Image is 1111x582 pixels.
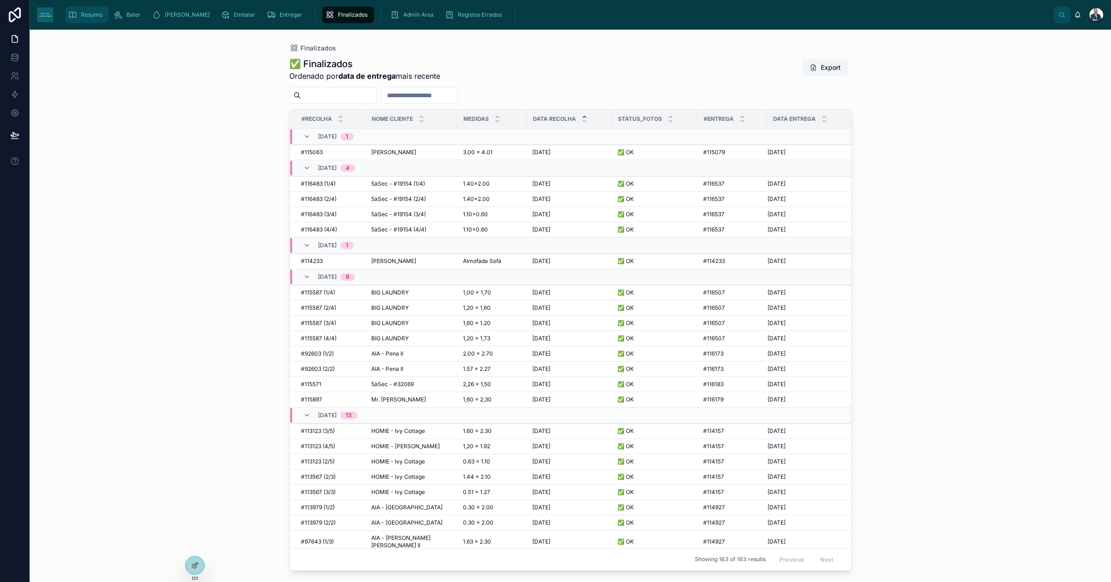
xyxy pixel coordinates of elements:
a: ✅ OK [618,226,692,233]
a: [DATE] [532,396,606,403]
a: BIG LAUNDRY [371,319,452,327]
a: HOMIE - [PERSON_NAME] [371,443,452,450]
span: BIG LAUNDRY [371,335,409,342]
span: 5àSec - #19154 (2/4) [371,195,426,203]
span: AIA - Pena II [371,365,403,373]
a: ✅ OK [618,365,692,373]
a: 1,20 × 1,73 [463,335,521,342]
a: #116483 (3/4) [301,211,360,218]
a: [DATE] [768,381,844,388]
a: #116537 [703,211,761,218]
span: #116507 [703,289,725,296]
a: [DATE] [532,289,606,296]
span: ✅ OK [618,180,634,188]
span: 1.60 x 2.30 [463,427,492,435]
span: 3.00 x 4.01 [463,149,493,156]
a: ✅ OK [618,335,692,342]
a: [DATE] [532,226,606,233]
span: [DATE] [532,488,550,496]
a: ✅ OK [618,350,692,357]
span: [DATE] [768,289,786,296]
a: #92603 (1/2) [301,350,360,357]
span: #116179 [703,396,724,403]
span: #116537 [703,226,724,233]
span: [DATE] [768,488,786,496]
a: 1.10x0.60 [463,226,521,233]
span: [DATE] [532,149,550,156]
span: [DATE] [768,396,786,403]
span: #114233 [301,257,323,265]
span: Entregar [280,11,302,19]
span: #113567 (3/3) [301,488,336,496]
a: [DATE] [768,319,844,327]
span: 1.40x2.00 [463,180,490,188]
button: Export [802,59,848,76]
a: [DATE] [532,458,606,465]
span: HOMIE - [PERSON_NAME] [371,443,440,450]
a: 1.60 x 2.30 [463,427,521,435]
a: 5àSec - #19154 (3/4) [371,211,452,218]
span: [DATE] [318,273,337,281]
a: [DATE] [768,180,844,188]
a: #114233 [301,257,360,265]
a: [DATE] [532,350,606,357]
span: Bater [126,11,141,19]
a: #115587 (3/4) [301,319,360,327]
span: [DATE] [532,319,550,327]
span: ✅ OK [618,289,634,296]
span: 5àSec - #32069 [371,381,414,388]
span: [DATE] [532,396,550,403]
span: 0.30 x 2.00 [463,504,493,511]
a: [DATE] [768,396,844,403]
span: [DATE] [768,427,786,435]
span: [DATE] [768,211,786,218]
img: App logo [37,7,53,22]
a: 5àSec - #32069 [371,381,452,388]
a: [DATE] [532,443,606,450]
a: ✅ OK [618,180,692,188]
a: 5àSec - #19154 (1/4) [371,180,452,188]
span: ✅ OK [618,195,634,203]
a: 0.63 x 1.10 [463,458,521,465]
span: ✅ OK [618,304,634,312]
a: [DATE] [768,304,844,312]
a: [DATE] [532,319,606,327]
span: #116507 [703,335,725,342]
a: [DATE] [532,504,606,511]
span: [PERSON_NAME] [371,149,416,156]
span: [DATE] [768,381,786,388]
span: #116537 [703,180,724,188]
a: [DATE] [768,350,844,357]
span: Registos Errados [458,11,502,19]
span: BIG LAUNDRY [371,289,409,296]
span: BIG LAUNDRY [371,304,409,312]
span: [DATE] [532,427,550,435]
span: ✅ OK [618,443,634,450]
a: ✅ OK [618,473,692,481]
span: [DATE] [318,242,337,249]
span: Almofada Sofá [463,257,501,265]
a: [PERSON_NAME] [371,257,452,265]
a: #92603 (2/2) [301,365,360,373]
span: [DATE] [768,257,786,265]
span: 1.40x2.00 [463,195,490,203]
span: #113123 (4/5) [301,443,335,450]
a: ✅ OK [618,488,692,496]
span: HOMIE - Ivy Cottage [371,473,425,481]
a: 0.30 x 2.00 [463,504,521,511]
span: [DATE] [532,365,550,373]
a: ✅ OK [618,195,692,203]
span: AIA - Pena II [371,350,403,357]
a: [DATE] [768,458,844,465]
a: Bater [111,6,147,23]
span: ✅ OK [618,350,634,357]
span: [DATE] [532,257,550,265]
a: 1,60 x 1.20 [463,319,521,327]
span: [DATE] [768,319,786,327]
a: [DATE] [768,335,844,342]
span: 1,20 × 1,60 [463,304,491,312]
a: #116537 [703,180,761,188]
span: #115587 (1/4) [301,289,335,296]
a: [DATE] [768,257,844,265]
a: 2,26 × 1,50 [463,381,521,388]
